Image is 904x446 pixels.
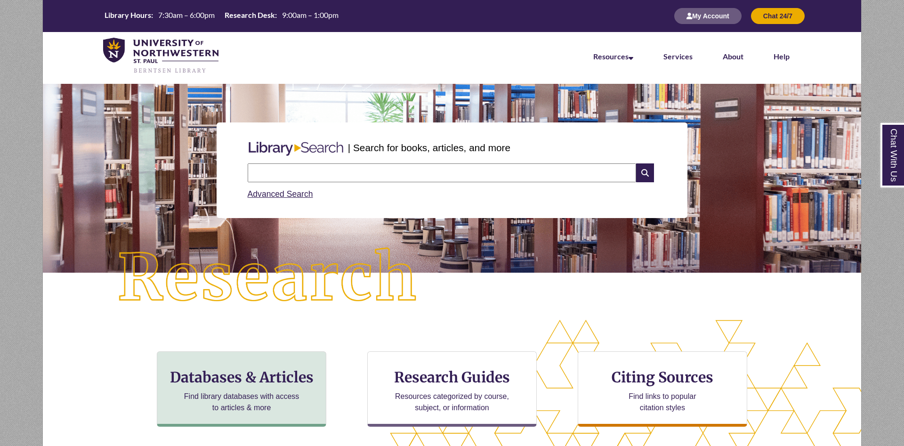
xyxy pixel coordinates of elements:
[636,163,654,182] i: Search
[593,52,633,61] a: Resources
[663,52,693,61] a: Services
[578,351,747,427] a: Citing Sources Find links to popular citation styles
[751,8,805,24] button: Chat 24/7
[723,52,743,61] a: About
[616,391,708,414] p: Find links to popular citation styles
[375,368,529,386] h3: Research Guides
[103,38,218,74] img: UNWSP Library Logo
[605,368,720,386] h3: Citing Sources
[158,10,215,19] span: 7:30am – 6:00pm
[248,189,313,199] a: Advanced Search
[774,52,790,61] a: Help
[221,10,278,20] th: Research Desk:
[282,10,339,19] span: 9:00am – 1:00pm
[84,214,452,342] img: Research
[391,391,514,414] p: Resources categorized by course, subject, or information
[101,10,342,23] a: Hours Today
[101,10,342,22] table: Hours Today
[674,8,742,24] button: My Account
[165,368,318,386] h3: Databases & Articles
[180,391,303,414] p: Find library databases with access to articles & more
[367,351,537,427] a: Research Guides Resources categorized by course, subject, or information
[751,12,805,20] a: Chat 24/7
[157,351,326,427] a: Databases & Articles Find library databases with access to articles & more
[348,140,510,155] p: | Search for books, articles, and more
[244,138,348,160] img: Libary Search
[101,10,154,20] th: Library Hours:
[674,12,742,20] a: My Account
